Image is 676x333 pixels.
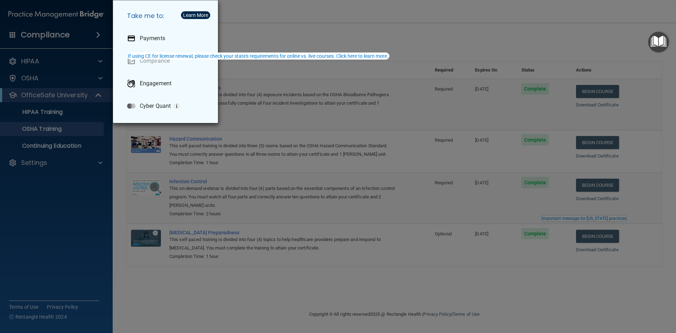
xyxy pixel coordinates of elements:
div: If using CE for license renewal, please check your state's requirements for online vs. live cours... [128,54,388,58]
p: Payments [140,35,165,42]
button: If using CE for license renewal, please check your state's requirements for online vs. live cours... [127,53,389,60]
div: Learn More [183,13,208,18]
p: Engagement [140,80,171,87]
button: Learn More [181,11,210,19]
p: Cyber Quant [140,103,171,110]
a: Compliance [121,51,212,71]
button: Open Resource Center [648,32,669,53]
a: Payments [121,29,212,48]
a: Engagement [121,74,212,93]
h5: Take me to: [121,6,212,26]
a: Cyber Quant [121,96,212,116]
